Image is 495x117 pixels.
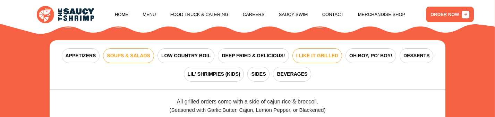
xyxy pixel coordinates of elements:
[322,1,344,28] a: Contact
[222,52,285,59] span: DEEP FRIED & DELICIOUS!
[115,1,128,28] a: Home
[358,1,406,28] a: Merchandise Shop
[251,70,266,78] span: SIDES
[273,67,311,82] button: BEVERAGES
[247,67,270,82] button: SIDES
[345,48,396,63] button: OH BOY, PO' BOY!
[143,1,156,28] a: Menu
[279,1,308,28] a: Saucy Swim
[218,48,289,63] button: DEEP FRIED & DELICIOUS!
[403,52,429,59] span: DESSERTS
[296,52,338,59] span: I LIKE IT GRILLED
[188,70,240,78] span: LIL' SHRIMPIES (KIDS)
[349,52,392,59] span: OH BOY, PO' BOY!
[161,52,211,59] span: LOW COUNTRY BOIL
[37,6,94,23] img: logo
[292,48,342,63] button: I LIKE IT GRILLED
[243,1,265,28] a: Careers
[83,98,411,114] div: All grilled orders come with a side of cajun rice & broccoli.
[400,48,433,63] button: DESSERTS
[170,1,229,28] a: Food Truck & Catering
[62,48,100,63] button: APPETIZERS
[426,7,474,22] a: ORDER NOW
[103,48,154,63] button: SOUPS & SALADS
[277,70,307,78] span: BEVERAGES
[157,48,214,63] button: LOW COUNTRY BOIL
[66,52,96,59] span: APPETIZERS
[170,107,326,113] span: (Seasoned with Garlic Butter, Cajun, Lemon Pepper, or Blackened)
[184,67,244,82] button: LIL' SHRIMPIES (KIDS)
[107,52,150,59] span: SOUPS & SALADS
